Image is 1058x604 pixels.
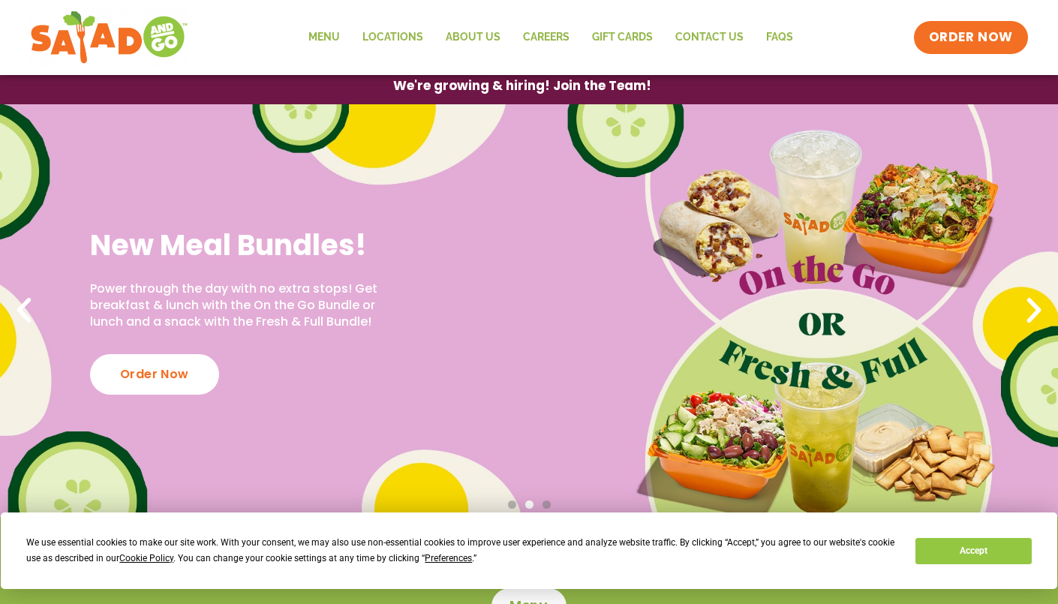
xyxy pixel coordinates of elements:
a: GIFT CARDS [581,20,664,55]
a: Locations [351,20,434,55]
img: new-SAG-logo-768×292 [30,8,188,68]
h2: New Meal Bundles! [90,227,410,263]
span: Go to slide 3 [543,500,551,509]
div: Order Now [90,354,219,395]
div: We use essential cookies to make our site work. With your consent, we may also use non-essential ... [26,535,897,566]
span: Go to slide 1 [508,500,516,509]
span: We're growing & hiring! Join the Team! [393,80,651,92]
a: ORDER NOW [914,21,1028,54]
span: ORDER NOW [929,29,1013,47]
div: Cookie Consent Prompt [1,512,1057,589]
nav: Menu [297,20,804,55]
p: Power through the day with no extra stops! Get breakfast & lunch with the On the Go Bundle or lun... [90,281,410,331]
a: Menu [297,20,351,55]
span: Preferences [425,553,472,563]
span: Cookie Policy [119,553,173,563]
a: FAQs [755,20,804,55]
div: Next slide [1017,294,1050,327]
a: Contact Us [664,20,755,55]
span: Go to slide 2 [525,500,534,509]
a: We're growing & hiring! Join the Team! [371,68,674,104]
div: Previous slide [8,294,41,327]
button: Accept [915,538,1031,564]
a: About Us [434,20,512,55]
a: Careers [512,20,581,55]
